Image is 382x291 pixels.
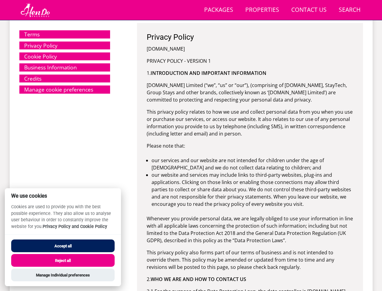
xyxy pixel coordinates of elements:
[19,41,110,49] a: Privacy Policy
[151,70,266,76] strong: INTRODUCTION AND IMPORTANT INFORMATION
[147,82,353,103] p: [DOMAIN_NAME] Limited (“we”, “us” or “our”), (comprising of [DOMAIN_NAME], StayTech, Group Stays ...
[147,45,353,52] p: [DOMAIN_NAME]
[11,269,115,281] button: Manage Individual preferences
[147,276,353,283] p: 2.
[5,193,121,199] h2: We use cookies
[19,30,110,38] a: Terms
[152,171,353,208] li: our website and services may include links to third-party websites, plug-ins and applications. Cl...
[19,52,110,60] a: Cookie Policy
[43,224,107,229] a: Privacy Policy and Cookie Policy
[11,239,115,252] button: Accept all
[147,215,353,244] p: Whenever you provide personal data, we are legally obliged to use your information in line with a...
[147,69,353,77] p: 1.
[19,85,110,93] a: Manage cookie preferences
[151,276,246,283] strong: WHO WE ARE AND HOW TO CONTACT US
[243,3,282,17] a: Properties
[19,63,110,71] a: Business Information
[147,249,353,271] p: This privacy policy also forms part of our terms of business and is not intended to override them...
[336,3,363,17] a: Search
[289,3,329,17] a: Contact Us
[11,254,115,267] button: Reject all
[5,204,121,234] p: Cookies are used to provide you with the best possible experience. They also allow us to analyse ...
[19,75,110,82] a: Credits
[147,108,353,137] p: This privacy policy relates to how we use and collect personal data from you when you use or purc...
[19,2,51,18] img: Hen Do Packages
[147,142,353,149] p: Please note that:
[152,157,353,171] li: our services and our website are not intended for children under the age of [DEMOGRAPHIC_DATA] an...
[202,3,236,17] a: Packages
[147,57,353,65] p: PRIVACY POLICY - VERSION 1
[147,33,353,41] h2: Privacy Policy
